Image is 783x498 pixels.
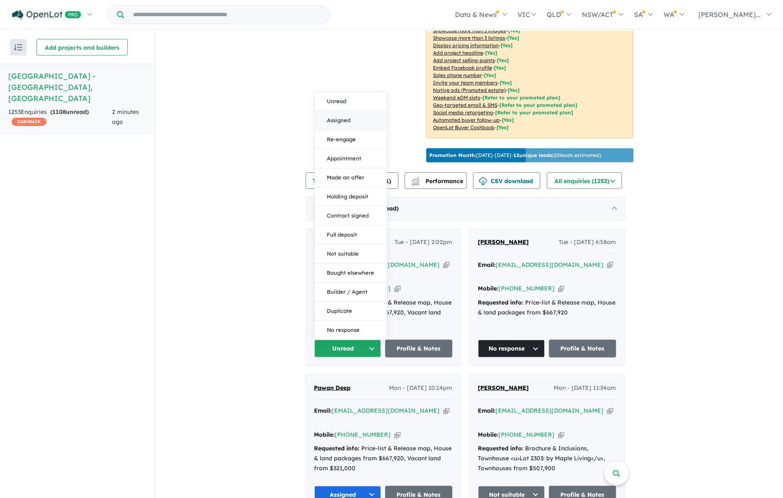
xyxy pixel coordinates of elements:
[8,70,147,104] h5: [GEOGRAPHIC_DATA] - [GEOGRAPHIC_DATA] , [GEOGRAPHIC_DATA]
[433,124,495,131] u: OpenLot Buyer Cashback
[411,180,420,185] img: bar-chart.svg
[514,152,553,158] b: 12 unique leads
[508,27,520,34] span: [ Yes ]
[50,108,89,116] strong: ( unread)
[394,430,401,439] button: Copy
[315,283,387,302] button: Builder / Agent
[315,207,387,226] button: Contract signed
[426,5,633,138] p: Your project is only comparing to other top-performing projects in your area: - - - - - - - - - -...
[433,72,482,78] u: Sales phone number
[433,27,506,34] u: Showcase more than 3 images
[508,87,520,93] span: [Yes]
[389,383,452,393] span: Mon - [DATE] 10:14pm
[335,431,391,438] a: [PHONE_NUMBER]
[433,109,494,116] u: Social media retargeting
[395,237,452,247] span: Tue - [DATE] 2:02pm
[433,94,481,101] u: Weekend eDM slots
[607,261,613,269] button: Copy
[12,10,81,20] img: Openlot PRO Logo White
[478,383,529,393] a: [PERSON_NAME]
[433,102,498,108] u: Geo-targeted email & SMS
[433,50,484,56] u: Add project headline
[558,430,564,439] button: Copy
[8,107,112,127] div: 1253 Enquir ies
[306,172,399,189] button: Team member settings (11)
[554,383,616,393] span: Mon - [DATE] 11:34am
[314,445,360,452] strong: Requested info:
[484,72,496,78] span: [ Yes ]
[500,102,578,108] span: [Refer to your promoted plan]
[306,197,625,220] div: [DATE]
[315,150,387,169] button: Appointment
[411,177,419,182] img: line-chart.svg
[502,117,514,123] span: [Yes]
[499,285,555,292] a: [PHONE_NUMBER]
[501,42,513,48] span: [ Yes ]
[483,94,561,101] span: [Refer to your promoted plan]
[433,80,498,86] u: Invite your team members
[478,285,499,292] strong: Mobile:
[499,431,555,438] a: [PHONE_NUMBER]
[497,124,509,131] span: [Yes]
[413,177,464,185] span: Performance
[478,444,616,473] div: Brochure & Inclusions, Townhouse <u>Lot 2303: by Maple Living</u>, Townhouses from $507,900
[473,172,540,189] button: CSV download
[443,406,450,415] button: Copy
[478,238,529,246] span: [PERSON_NAME]
[607,406,613,415] button: Copy
[478,298,616,318] div: Price-list & Release map, House & land packages from $667,920
[478,431,499,438] strong: Mobile:
[478,237,529,247] a: [PERSON_NAME]
[699,10,761,19] span: [PERSON_NAME]...
[126,6,328,24] input: Try estate name, suburb, builder or developer
[315,92,387,111] button: Unread
[332,407,440,414] a: [EMAIL_ADDRESS][DOMAIN_NAME]
[559,237,616,247] span: Tue - [DATE] 6:58am
[508,35,520,41] span: [ Yes ]
[405,172,467,189] button: Performance
[433,65,492,71] u: Embed Facebook profile
[315,131,387,150] button: Re-engage
[433,117,500,123] u: Automated buyer follow-up
[549,340,616,358] a: Profile & Notes
[14,44,22,51] img: sort.svg
[36,39,128,56] button: Add projects and builders
[315,188,387,207] button: Holding deposit
[500,80,512,86] span: [ Yes ]
[430,152,477,158] b: Promotion Month:
[394,284,401,293] button: Copy
[315,264,387,283] button: Bought elsewhere
[314,92,387,340] div: Unread
[315,226,387,245] button: Full deposit
[433,42,499,48] u: Display pricing information
[314,340,382,358] button: Unread
[52,108,66,116] span: 1108
[478,261,496,268] strong: Email:
[478,407,496,414] strong: Email:
[314,384,351,392] span: Pawan Deep
[443,261,450,269] button: Copy
[558,284,564,293] button: Copy
[385,340,452,358] a: Profile & Notes
[433,87,506,93] u: Native ads (Promoted estate)
[478,384,529,392] span: [PERSON_NAME]
[314,431,335,438] strong: Mobile:
[479,177,487,186] img: download icon
[496,407,604,414] a: [EMAIL_ADDRESS][DOMAIN_NAME]
[478,299,524,306] strong: Requested info:
[314,383,351,393] a: Pawan Deep
[315,302,387,321] button: Duplicate
[112,108,139,126] span: 2 minutes ago
[315,245,387,264] button: Not suitable
[496,261,604,268] a: [EMAIL_ADDRESS][DOMAIN_NAME]
[496,109,574,116] span: [Refer to your promoted plan]
[433,35,506,41] u: Showcase more than 3 listings
[314,444,452,473] div: Price-list & Release map, House & land packages from $667,920, Vacant land from $321,000
[478,340,545,358] button: No response
[335,285,391,292] a: [PHONE_NUMBER]
[486,50,498,56] span: [ Yes ]
[12,118,46,126] span: CASHBACK
[430,152,601,159] p: [DATE] - [DATE] - ( 25 leads estimated)
[315,111,387,131] button: Assigned
[314,407,332,414] strong: Email:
